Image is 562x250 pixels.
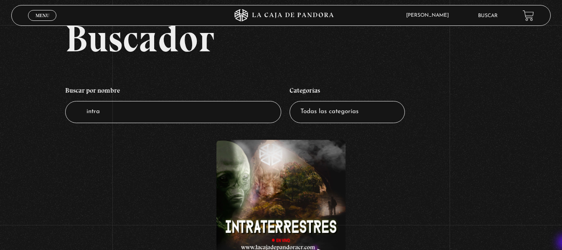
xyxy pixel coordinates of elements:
[65,82,281,101] h4: Buscar por nombre
[36,13,49,18] span: Menu
[33,20,52,26] span: Cerrar
[65,20,551,57] h2: Buscador
[523,10,534,21] a: View your shopping cart
[290,82,405,101] h4: Categorías
[402,13,457,18] span: [PERSON_NAME]
[478,13,498,18] a: Buscar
